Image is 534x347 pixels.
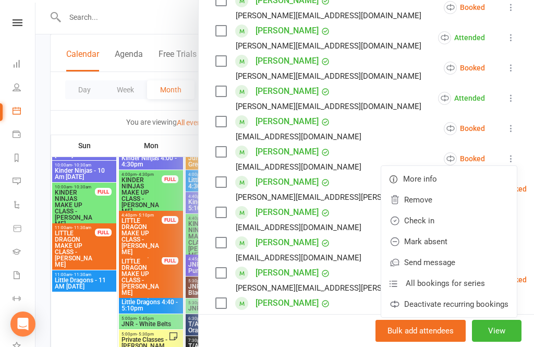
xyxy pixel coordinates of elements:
a: Product Sales [13,218,36,241]
a: Dashboard [13,53,36,77]
button: View [472,320,521,342]
div: Booked [444,1,485,14]
div: Attended [438,31,485,44]
span: More info [403,173,437,185]
a: All bookings for series [381,273,517,294]
span: All bookings for series [406,277,485,290]
a: [PERSON_NAME] [256,295,319,312]
a: People [13,77,36,100]
div: Open Intercom Messenger [10,312,35,337]
a: [PERSON_NAME] [256,143,319,160]
div: [PERSON_NAME][EMAIL_ADDRESS][DOMAIN_NAME] [236,100,421,113]
a: [PERSON_NAME] [256,113,319,130]
div: [PERSON_NAME][EMAIL_ADDRESS][PERSON_NAME][DOMAIN_NAME] [236,281,481,295]
a: Deactivate recurring bookings [381,294,517,315]
a: [PERSON_NAME] [256,174,319,190]
div: [EMAIL_ADDRESS][DOMAIN_NAME] [236,312,361,325]
div: Booked [444,152,485,165]
div: [EMAIL_ADDRESS][DOMAIN_NAME] [236,160,361,174]
div: [PERSON_NAME][EMAIL_ADDRESS][DOMAIN_NAME] [236,39,421,53]
a: More info [381,169,517,189]
div: [EMAIL_ADDRESS][DOMAIN_NAME] [236,251,361,265]
a: Send message [381,252,517,273]
a: Mark absent [381,231,517,252]
div: [PERSON_NAME][EMAIL_ADDRESS][DOMAIN_NAME] [236,69,421,83]
div: Booked [444,122,485,135]
a: [PERSON_NAME] [256,83,319,100]
a: Check in [381,210,517,231]
a: Payments [13,124,36,147]
a: [PERSON_NAME] [256,234,319,251]
a: [PERSON_NAME] [256,265,319,281]
div: [EMAIL_ADDRESS][DOMAIN_NAME] [236,130,361,143]
div: [PERSON_NAME][EMAIL_ADDRESS][DOMAIN_NAME] [236,9,421,22]
a: [PERSON_NAME] [256,53,319,69]
div: [EMAIL_ADDRESS][DOMAIN_NAME] [236,221,361,234]
a: Calendar [13,100,36,124]
a: [PERSON_NAME] [256,22,319,39]
div: Attended [438,92,485,105]
a: Reports [13,147,36,171]
button: Bulk add attendees [375,320,466,342]
div: [PERSON_NAME][EMAIL_ADDRESS][PERSON_NAME][DOMAIN_NAME] [236,190,481,204]
a: [PERSON_NAME] [256,204,319,221]
div: Booked [444,62,485,75]
a: Remove [381,189,517,210]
